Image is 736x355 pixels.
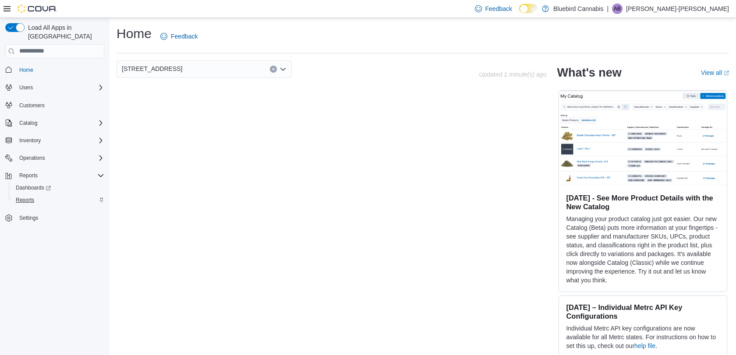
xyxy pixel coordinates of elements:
[9,182,108,194] a: Dashboards
[2,117,108,129] button: Catalog
[479,71,546,78] p: Updated 1 minute(s) ago
[19,137,41,144] span: Inventory
[16,64,104,75] span: Home
[16,135,104,146] span: Inventory
[607,4,609,14] p: |
[117,25,152,42] h1: Home
[614,4,621,14] span: AB
[566,193,720,211] h3: [DATE] - See More Product Details with the New Catalog
[12,183,104,193] span: Dashboards
[612,4,623,14] div: Allison Burdairon-hanna
[12,195,104,205] span: Reports
[16,197,34,204] span: Reports
[2,169,108,182] button: Reports
[19,120,37,127] span: Catalog
[16,65,37,75] a: Home
[566,324,720,350] p: Individual Metrc API key configurations are now available for all Metrc states. For instructions ...
[9,194,108,206] button: Reports
[2,81,108,94] button: Users
[16,82,36,93] button: Users
[270,66,277,73] button: Clear input
[280,66,287,73] button: Open list of options
[122,63,182,74] span: [STREET_ADDRESS]
[519,4,538,13] input: Dark Mode
[19,155,45,162] span: Operations
[16,100,104,111] span: Customers
[2,152,108,164] button: Operations
[2,63,108,76] button: Home
[566,303,720,320] h3: [DATE] – Individual Metrc API Key Configurations
[701,69,729,76] a: View allExternal link
[553,4,603,14] p: Bluebird Cannabis
[557,66,621,80] h2: What's new
[566,214,720,285] p: Managing your product catalog just got easier. Our new Catalog (Beta) puts more information at yo...
[16,118,41,128] button: Catalog
[16,170,41,181] button: Reports
[16,118,104,128] span: Catalog
[12,195,38,205] a: Reports
[16,212,104,223] span: Settings
[2,211,108,224] button: Settings
[19,172,38,179] span: Reports
[5,60,104,247] nav: Complex example
[626,4,729,14] p: [PERSON_NAME]-[PERSON_NAME]
[171,32,198,41] span: Feedback
[634,342,655,349] a: help file
[16,184,51,191] span: Dashboards
[16,82,104,93] span: Users
[2,134,108,147] button: Inventory
[16,100,48,111] a: Customers
[19,102,45,109] span: Customers
[485,4,512,13] span: Feedback
[16,153,49,163] button: Operations
[19,214,38,221] span: Settings
[519,13,520,14] span: Dark Mode
[724,70,729,76] svg: External link
[19,67,33,74] span: Home
[25,23,104,41] span: Load All Apps in [GEOGRAPHIC_DATA]
[157,28,201,45] a: Feedback
[19,84,33,91] span: Users
[16,213,42,223] a: Settings
[12,183,54,193] a: Dashboards
[16,170,104,181] span: Reports
[18,4,57,13] img: Cova
[2,99,108,112] button: Customers
[16,135,44,146] button: Inventory
[16,153,104,163] span: Operations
